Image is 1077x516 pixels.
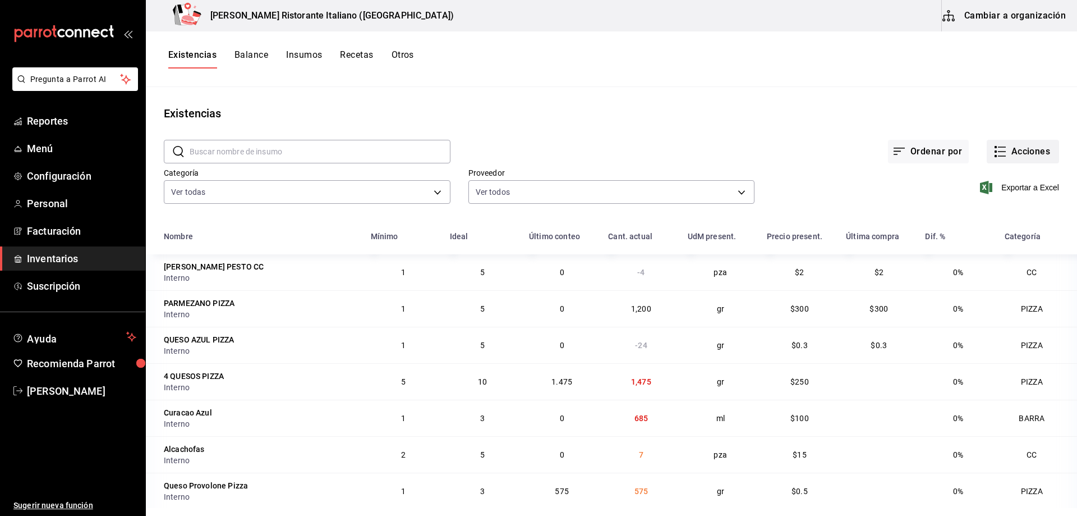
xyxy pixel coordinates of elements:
[234,49,268,69] button: Balance
[480,487,485,496] span: 3
[164,261,264,272] div: [PERSON_NAME] PESTO CC
[998,436,1077,473] td: CC
[635,341,647,350] span: -24
[27,141,136,156] span: Menú
[987,140,1059,163] button: Acciones
[790,377,809,386] span: $250
[164,272,357,284] div: Interno
[8,81,138,93] a: Pregunta a Parrot AI
[480,450,485,459] span: 5
[450,232,468,241] div: Ideal
[998,327,1077,363] td: PIZZA
[164,382,357,393] div: Interno
[795,268,804,277] span: $2
[27,251,136,266] span: Inventarios
[681,400,760,436] td: ml
[791,341,808,350] span: $0.3
[560,450,564,459] span: 0
[27,356,136,371] span: Recomienda Parrot
[767,232,822,241] div: Precio present.
[190,140,450,163] input: Buscar nombre de insumo
[168,49,217,69] button: Existencias
[123,29,132,38] button: open_drawer_menu
[480,268,485,277] span: 5
[681,254,760,290] td: pza
[392,49,414,69] button: Otros
[27,113,136,129] span: Reportes
[871,341,887,350] span: $0.3
[164,232,193,241] div: Nombre
[164,334,234,345] div: QUESO AZUL PIZZA
[790,414,809,423] span: $100
[164,455,357,466] div: Interno
[681,327,760,363] td: gr
[401,341,406,350] span: 1
[925,232,945,241] div: Dif. %
[401,414,406,423] span: 1
[953,414,963,423] span: 0%
[791,487,808,496] span: $0.5
[681,473,760,509] td: gr
[953,304,963,313] span: 0%
[560,268,564,277] span: 0
[681,436,760,473] td: pza
[998,363,1077,400] td: PIZZA
[164,407,212,418] div: Curacao Azul
[998,400,1077,436] td: BARRA
[164,371,224,382] div: 4 QUESOS PIZZA
[790,304,809,313] span: $300
[12,67,138,91] button: Pregunta a Parrot AI
[401,268,406,277] span: 1
[468,169,755,177] label: Proveedor
[27,330,122,344] span: Ayuda
[953,268,963,277] span: 0%
[998,290,1077,327] td: PIZZA
[982,181,1059,194] button: Exportar a Excel
[164,444,205,455] div: Alcachofas
[637,268,645,277] span: -4
[164,491,357,503] div: Interno
[13,500,136,512] span: Sugerir nueva función
[171,186,205,198] span: Ver todas
[998,473,1077,509] td: PIZZA
[560,414,564,423] span: 0
[869,304,888,313] span: $300
[480,304,485,313] span: 5
[478,377,487,386] span: 10
[164,345,357,357] div: Interno
[560,304,564,313] span: 0
[551,377,572,386] span: 1.475
[480,414,485,423] span: 3
[560,341,564,350] span: 0
[164,418,357,430] div: Interno
[875,268,883,277] span: $2
[27,168,136,184] span: Configuración
[201,9,454,22] h3: [PERSON_NAME] Ristorante Italiano ([GEOGRAPHIC_DATA])
[168,49,414,69] div: navigation tabs
[30,74,121,85] span: Pregunta a Parrot AI
[27,278,136,294] span: Suscripción
[953,341,963,350] span: 0%
[634,414,648,423] span: 685
[608,232,652,241] div: Cant. actual
[529,232,580,241] div: Último conteo
[27,383,136,399] span: [PERSON_NAME]
[340,49,373,69] button: Recetas
[401,377,406,386] span: 5
[846,232,899,241] div: Última compra
[476,186,510,198] span: Ver todos
[27,223,136,239] span: Facturación
[1005,232,1041,241] div: Categoría
[793,450,806,459] span: $15
[480,341,485,350] span: 5
[164,105,221,122] div: Existencias
[401,450,406,459] span: 2
[164,480,248,491] div: Queso Provolone Pizza
[953,487,963,496] span: 0%
[371,232,398,241] div: Mínimo
[164,298,234,309] div: PARMEZANO PIZZA
[631,377,651,386] span: 1,475
[998,254,1077,290] td: CC
[401,487,406,496] span: 1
